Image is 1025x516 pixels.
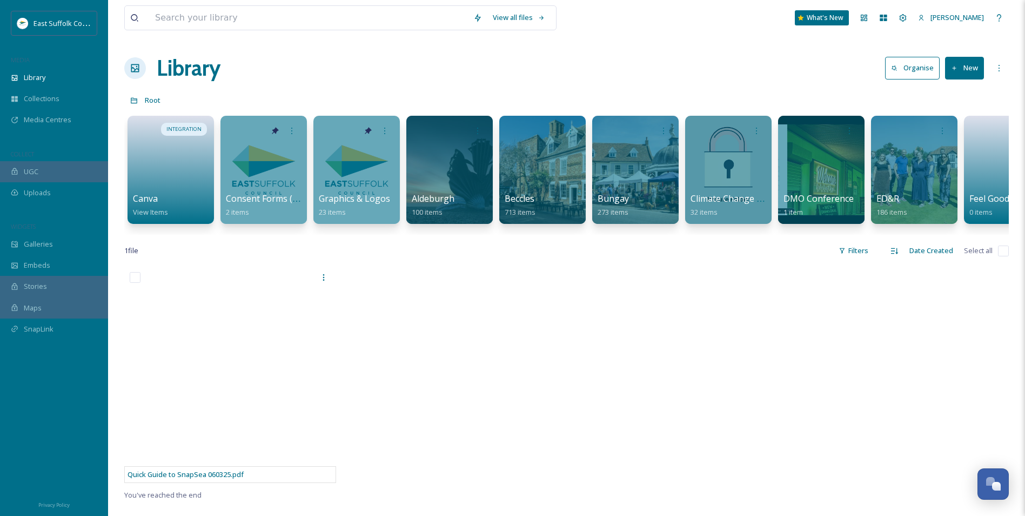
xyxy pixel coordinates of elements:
[145,94,160,107] a: Root
[930,12,984,22] span: [PERSON_NAME]
[876,194,907,217] a: ED&R186 items
[319,207,346,217] span: 23 items
[412,193,454,204] span: Aldeburgh
[226,194,334,217] a: Consent Forms (Template)2 items
[124,490,202,500] span: You've reached the end
[128,469,244,479] span: Quick Guide to SnapSea 060325.pdf
[691,194,819,217] a: Climate Change & Sustainability32 items
[876,193,899,204] span: ED&R
[885,57,945,79] a: Organise
[795,10,849,25] a: What's New
[38,498,70,511] a: Privacy Policy
[145,95,160,105] span: Root
[157,52,220,84] a: Library
[24,239,53,249] span: Galleries
[977,468,1009,500] button: Open Chat
[319,193,390,204] span: Graphics & Logos
[598,194,629,217] a: Bungay273 items
[11,222,36,230] span: WIDGETS
[38,501,70,508] span: Privacy Policy
[166,125,202,133] span: INTEGRATION
[11,150,34,158] span: COLLECT
[34,18,97,28] span: East Suffolk Council
[969,207,993,217] span: 0 items
[487,7,551,28] a: View all files
[24,188,51,198] span: Uploads
[505,194,535,217] a: Beccles713 items
[24,281,47,292] span: Stories
[226,193,334,204] span: Consent Forms (Template)
[24,324,53,334] span: SnapLink
[505,193,534,204] span: Beccles
[226,207,249,217] span: 2 items
[150,6,468,30] input: Search your library
[876,207,907,217] span: 186 items
[691,193,819,204] span: Climate Change & Sustainability
[945,57,984,79] button: New
[24,94,59,104] span: Collections
[783,194,854,217] a: DMO Conference1 item
[598,193,629,204] span: Bungay
[24,260,50,270] span: Embeds
[133,193,158,204] span: Canva
[24,303,42,313] span: Maps
[17,18,28,29] img: ESC%20Logo.png
[124,110,217,224] a: INTEGRATIONCanvaView Items
[133,207,168,217] span: View Items
[11,56,30,64] span: MEDIA
[833,240,874,261] div: Filters
[598,207,628,217] span: 273 items
[691,207,718,217] span: 32 items
[24,115,71,125] span: Media Centres
[904,240,959,261] div: Date Created
[24,72,45,83] span: Library
[412,194,454,217] a: Aldeburgh100 items
[124,246,138,256] span: 1 file
[964,246,993,256] span: Select all
[783,193,854,204] span: DMO Conference
[319,194,390,217] a: Graphics & Logos23 items
[505,207,535,217] span: 713 items
[885,57,940,79] button: Organise
[24,167,38,177] span: UGC
[412,207,443,217] span: 100 items
[783,207,803,217] span: 1 item
[913,7,989,28] a: [PERSON_NAME]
